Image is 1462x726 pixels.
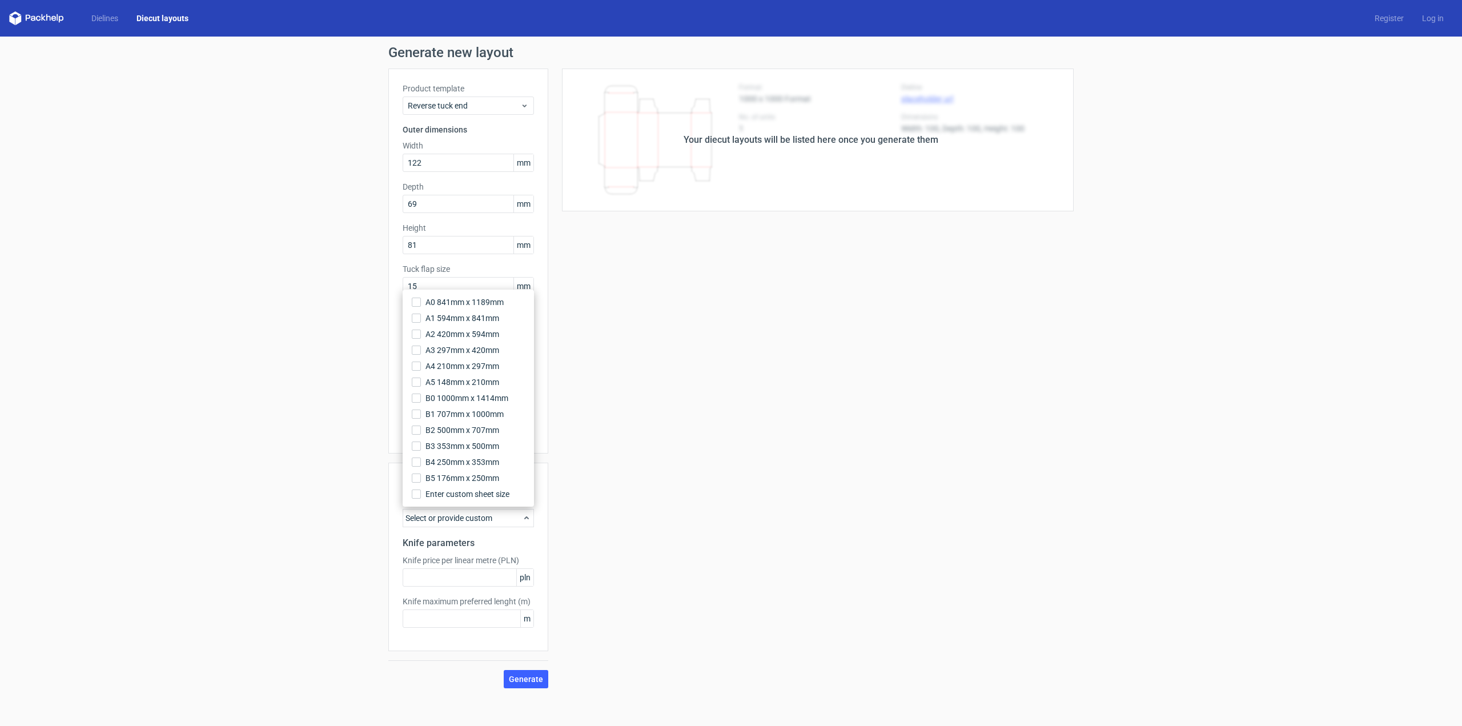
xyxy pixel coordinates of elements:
label: Depth [403,181,534,192]
a: Diecut layouts [127,13,198,24]
button: Generate [504,670,548,688]
span: B1 707mm x 1000mm [425,408,504,420]
span: Reverse tuck end [408,100,520,111]
span: B4 250mm x 353mm [425,456,499,468]
span: m [520,610,533,627]
span: mm [513,195,533,212]
span: mm [513,236,533,254]
span: B5 176mm x 250mm [425,472,499,484]
h1: Generate new layout [388,46,1074,59]
span: A1 594mm x 841mm [425,312,499,324]
label: Knife maximum preferred lenght (m) [403,596,534,607]
label: Height [403,222,534,234]
h2: Knife parameters [403,536,534,550]
span: A5 148mm x 210mm [425,376,499,388]
span: A2 420mm x 594mm [425,328,499,340]
span: B3 353mm x 500mm [425,440,499,452]
span: pln [516,569,533,586]
label: Width [403,140,534,151]
span: mm [513,154,533,171]
a: Log in [1413,13,1453,24]
div: Your diecut layouts will be listed here once you generate them [684,133,938,147]
span: B2 500mm x 707mm [425,424,499,436]
label: Knife price per linear metre (PLN) [403,555,534,566]
span: A0 841mm x 1189mm [425,296,504,308]
span: Generate [509,675,543,683]
h3: Outer dimensions [403,124,534,135]
span: mm [513,278,533,295]
label: Product template [403,83,534,94]
a: Dielines [82,13,127,24]
span: A4 210mm x 297mm [425,360,499,372]
span: B0 1000mm x 1414mm [425,392,508,404]
label: Tuck flap size [403,263,534,275]
div: Select or provide custom [403,509,534,527]
span: Enter custom sheet size [425,488,509,500]
a: Register [1365,13,1413,24]
span: A3 297mm x 420mm [425,344,499,356]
